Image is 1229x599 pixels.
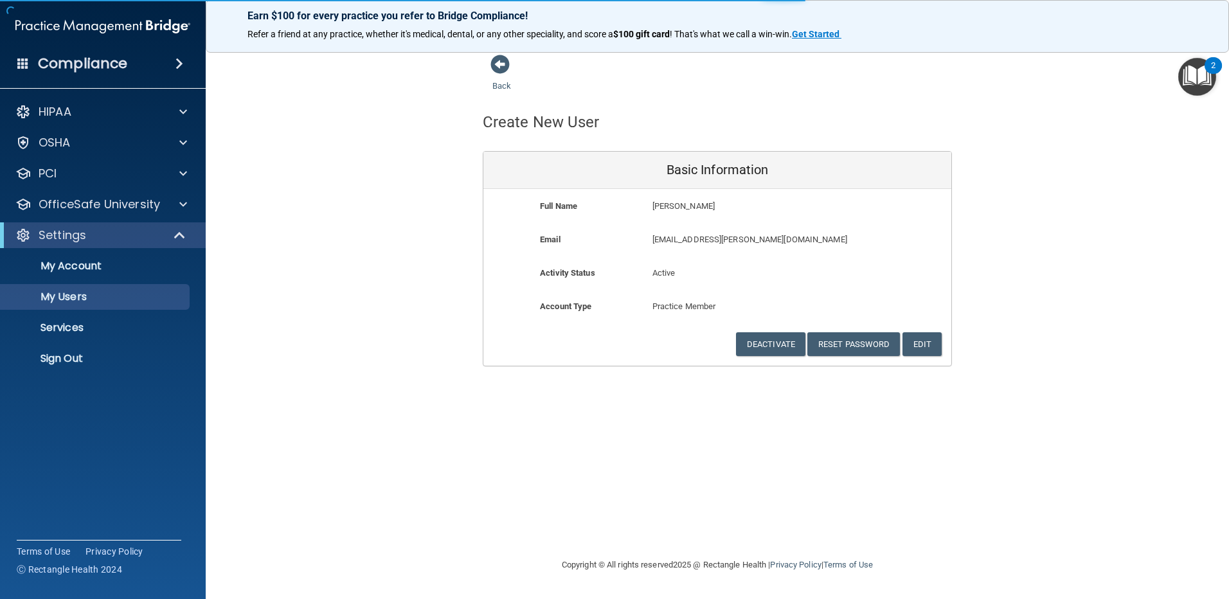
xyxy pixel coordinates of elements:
a: OfficeSafe University [15,197,187,212]
h4: Compliance [38,55,127,73]
p: Active [652,265,783,281]
p: HIPAA [39,104,71,120]
a: Privacy Policy [85,545,143,558]
p: PCI [39,166,57,181]
p: Settings [39,228,86,243]
button: Deactivate [736,332,805,356]
p: Practice Member [652,299,783,314]
span: Ⓒ Rectangle Health 2024 [17,563,122,576]
b: Account Type [540,301,591,311]
p: Sign Out [8,352,184,365]
p: OSHA [39,135,71,150]
a: Back [492,66,511,91]
b: Email [540,235,561,244]
p: Earn $100 for every practice you refer to Bridge Compliance! [247,10,1187,22]
a: Get Started [792,29,841,39]
a: HIPAA [15,104,187,120]
a: OSHA [15,135,187,150]
p: [EMAIL_ADDRESS][PERSON_NAME][DOMAIN_NAME] [652,232,857,247]
a: PCI [15,166,187,181]
p: My Account [8,260,184,273]
a: Terms of Use [17,545,70,558]
p: OfficeSafe University [39,197,160,212]
p: My Users [8,291,184,303]
strong: Get Started [792,29,839,39]
a: Settings [15,228,186,243]
a: Terms of Use [823,560,873,569]
h4: Create New User [483,114,600,130]
button: Edit [902,332,942,356]
button: Open Resource Center, 2 new notifications [1178,58,1216,96]
div: Basic Information [483,152,951,189]
div: 2 [1211,66,1216,82]
img: PMB logo [15,13,190,39]
span: Refer a friend at any practice, whether it's medical, dental, or any other speciality, and score a [247,29,613,39]
button: Reset Password [807,332,900,356]
p: Services [8,321,184,334]
b: Activity Status [540,268,595,278]
span: ! That's what we call a win-win. [670,29,792,39]
p: [PERSON_NAME] [652,199,857,214]
b: Full Name [540,201,577,211]
a: Privacy Policy [770,560,821,569]
strong: $100 gift card [613,29,670,39]
div: Copyright © All rights reserved 2025 @ Rectangle Health | | [483,544,952,586]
